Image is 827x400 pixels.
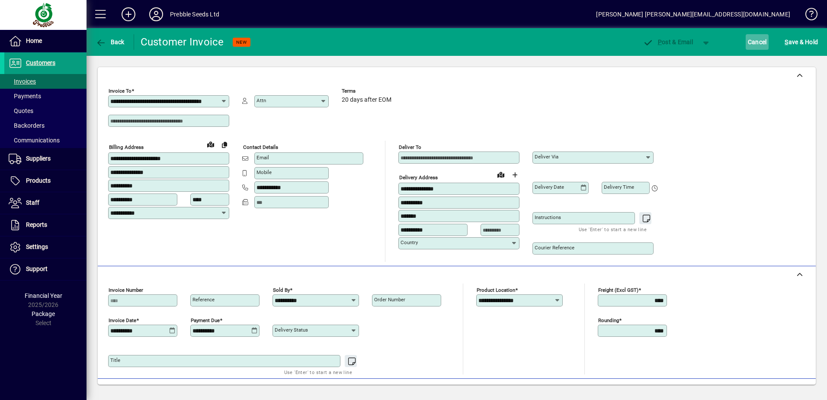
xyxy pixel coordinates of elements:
[9,78,36,85] span: Invoices
[109,88,131,94] mat-label: Invoice To
[26,199,39,206] span: Staff
[753,383,796,399] button: Product
[26,265,48,272] span: Support
[141,35,224,49] div: Customer Invoice
[9,137,60,144] span: Communications
[579,224,647,234] mat-hint: Use 'Enter' to start a new line
[191,317,220,323] mat-label: Payment due
[4,148,87,170] a: Suppliers
[658,39,662,45] span: P
[785,39,788,45] span: S
[26,155,51,162] span: Suppliers
[519,384,563,398] span: Product History
[26,59,55,66] span: Customers
[4,74,87,89] a: Invoices
[256,155,269,161] mat-label: Email
[4,170,87,192] a: Products
[93,34,127,50] button: Back
[110,357,120,363] mat-label: Title
[748,35,767,49] span: Cancel
[374,297,405,303] mat-label: Order number
[4,192,87,214] a: Staff
[515,383,566,399] button: Product History
[596,7,790,21] div: [PERSON_NAME] [PERSON_NAME][EMAIL_ADDRESS][DOMAIN_NAME]
[799,2,816,30] a: Knowledge Base
[25,292,62,299] span: Financial Year
[256,97,266,103] mat-label: Attn
[32,310,55,317] span: Package
[109,287,143,293] mat-label: Invoice number
[643,39,693,45] span: ost & Email
[342,88,394,94] span: Terms
[109,317,136,323] mat-label: Invoice date
[142,6,170,22] button: Profile
[204,137,218,151] a: View on map
[535,214,561,220] mat-label: Instructions
[604,184,634,190] mat-label: Delivery time
[638,34,697,50] button: Post & Email
[115,6,142,22] button: Add
[170,7,219,21] div: Prebble Seeds Ltd
[236,39,247,45] span: NEW
[9,122,45,129] span: Backorders
[494,168,508,181] a: View on map
[4,89,87,103] a: Payments
[273,287,290,293] mat-label: Sold by
[4,103,87,118] a: Quotes
[401,239,418,245] mat-label: Country
[4,214,87,236] a: Reports
[256,169,272,175] mat-label: Mobile
[757,384,792,398] span: Product
[26,177,51,184] span: Products
[785,35,818,49] span: ave & Hold
[26,37,42,44] span: Home
[535,154,558,160] mat-label: Deliver via
[342,97,391,103] span: 20 days after EOM
[96,39,125,45] span: Back
[746,34,769,50] button: Cancel
[218,138,231,152] button: Copy to Delivery address
[87,34,134,50] app-page-header-button: Back
[4,118,87,133] a: Backorders
[9,93,41,100] span: Payments
[782,34,820,50] button: Save & Hold
[4,236,87,258] a: Settings
[598,287,638,293] mat-label: Freight (excl GST)
[9,107,33,114] span: Quotes
[535,245,574,251] mat-label: Courier Reference
[4,258,87,280] a: Support
[4,133,87,148] a: Communications
[26,221,47,228] span: Reports
[477,287,515,293] mat-label: Product location
[598,317,619,323] mat-label: Rounding
[4,30,87,52] a: Home
[192,297,215,303] mat-label: Reference
[26,243,48,250] span: Settings
[399,144,421,150] mat-label: Deliver To
[284,367,352,377] mat-hint: Use 'Enter' to start a new line
[275,327,308,333] mat-label: Delivery status
[508,168,522,182] button: Choose address
[535,184,564,190] mat-label: Delivery date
